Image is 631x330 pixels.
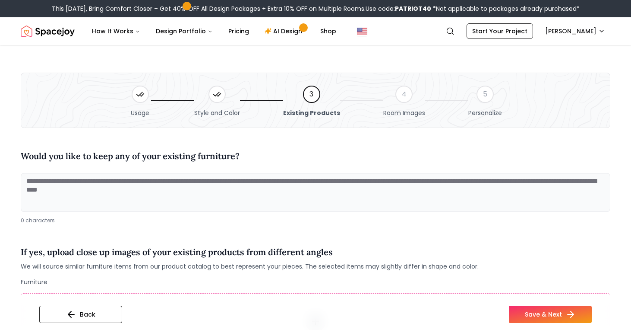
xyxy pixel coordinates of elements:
span: Use code: [366,4,431,13]
h4: Would you like to keep any of your existing furniture? [21,150,240,163]
span: Style and Color [194,109,240,117]
div: This [DATE], Bring Comfort Closer – Get 40% OFF All Design Packages + Extra 10% OFF on Multiple R... [52,4,580,13]
a: Shop [313,22,343,40]
a: Spacejoy [21,22,75,40]
p: Furniture [21,278,610,286]
a: Pricing [221,22,256,40]
span: *Not applicable to packages already purchased* [431,4,580,13]
div: 0 characters [21,217,610,224]
nav: Global [21,17,610,45]
span: Room Images [383,109,425,117]
div: 3 [303,86,320,103]
a: AI Design [258,22,312,40]
div: 4 [395,86,413,103]
button: How It Works [85,22,147,40]
button: [PERSON_NAME] [540,23,610,39]
a: Start Your Project [467,23,533,39]
span: Existing Products [283,109,340,117]
span: Personalize [468,109,502,117]
b: PATRIOT40 [395,4,431,13]
button: Back [39,306,122,323]
nav: Main [85,22,343,40]
span: Usage [131,109,149,117]
div: 5 [476,86,494,103]
button: Design Portfolio [149,22,220,40]
span: We will source similar furniture items from our product catalog to best represent your pieces. Th... [21,262,479,271]
button: Save & Next [509,306,592,323]
h4: If yes, upload close up images of your existing products from different angles [21,246,479,259]
img: United States [357,26,367,36]
img: Spacejoy Logo [21,22,75,40]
